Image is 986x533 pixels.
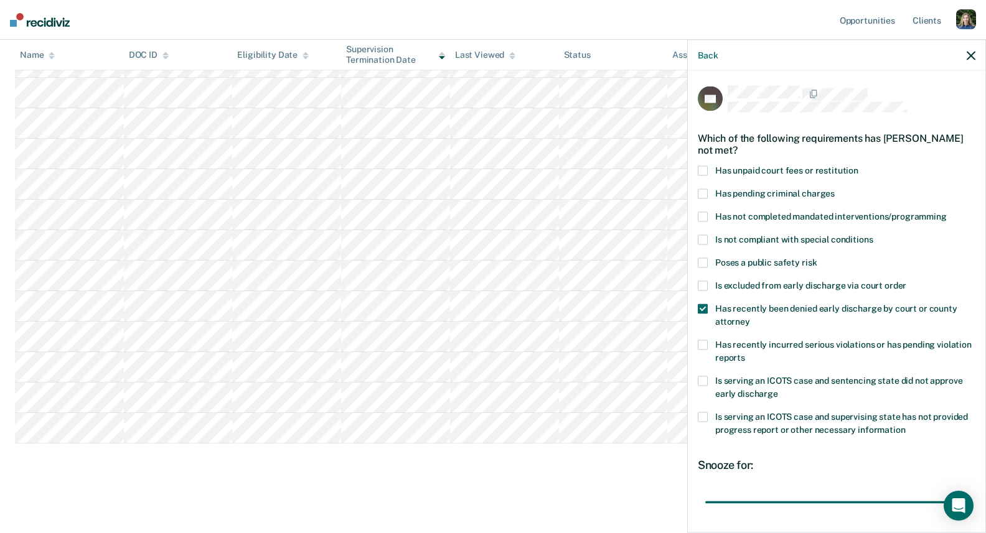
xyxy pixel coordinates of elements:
[698,50,718,60] button: Back
[715,280,906,290] span: Is excluded from early discharge via court order
[715,339,972,362] span: Has recently incurred serious violations or has pending violation reports
[715,188,835,198] span: Has pending criminal charges
[698,122,975,165] div: Which of the following requirements has [PERSON_NAME] not met?
[346,44,445,65] div: Supervision Termination Date
[564,50,591,60] div: Status
[715,234,873,244] span: Is not compliant with special conditions
[715,411,968,434] span: Is serving an ICOTS case and supervising state has not provided progress report or other necessar...
[715,375,962,398] span: Is serving an ICOTS case and sentencing state did not approve early discharge
[672,50,731,60] div: Assigned to
[129,50,169,60] div: DOC ID
[944,491,974,521] div: Open Intercom Messenger
[715,257,817,267] span: Poses a public safety risk
[237,50,309,60] div: Eligibility Date
[698,458,975,471] div: Snooze for:
[715,303,957,326] span: Has recently been denied early discharge by court or county attorney
[715,165,858,175] span: Has unpaid court fees or restitution
[10,13,70,27] img: Recidiviz
[20,50,55,60] div: Name
[455,50,515,60] div: Last Viewed
[715,211,947,221] span: Has not completed mandated interventions/programming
